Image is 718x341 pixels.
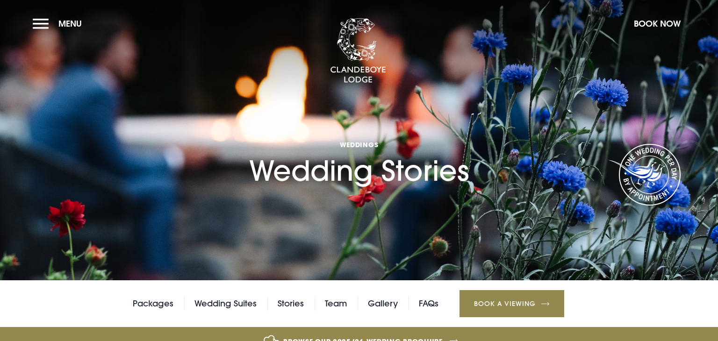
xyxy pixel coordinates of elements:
[368,297,398,311] a: Gallery
[419,297,438,311] a: FAQs
[278,297,304,311] a: Stories
[58,18,82,29] span: Menu
[133,297,173,311] a: Packages
[325,297,347,311] a: Team
[249,98,469,187] h1: Wedding Stories
[460,290,564,317] a: Book a Viewing
[194,297,257,311] a: Wedding Suites
[330,18,386,84] img: Clandeboye Lodge
[629,14,685,34] button: Book Now
[33,14,86,34] button: Menu
[249,140,469,149] span: Weddings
